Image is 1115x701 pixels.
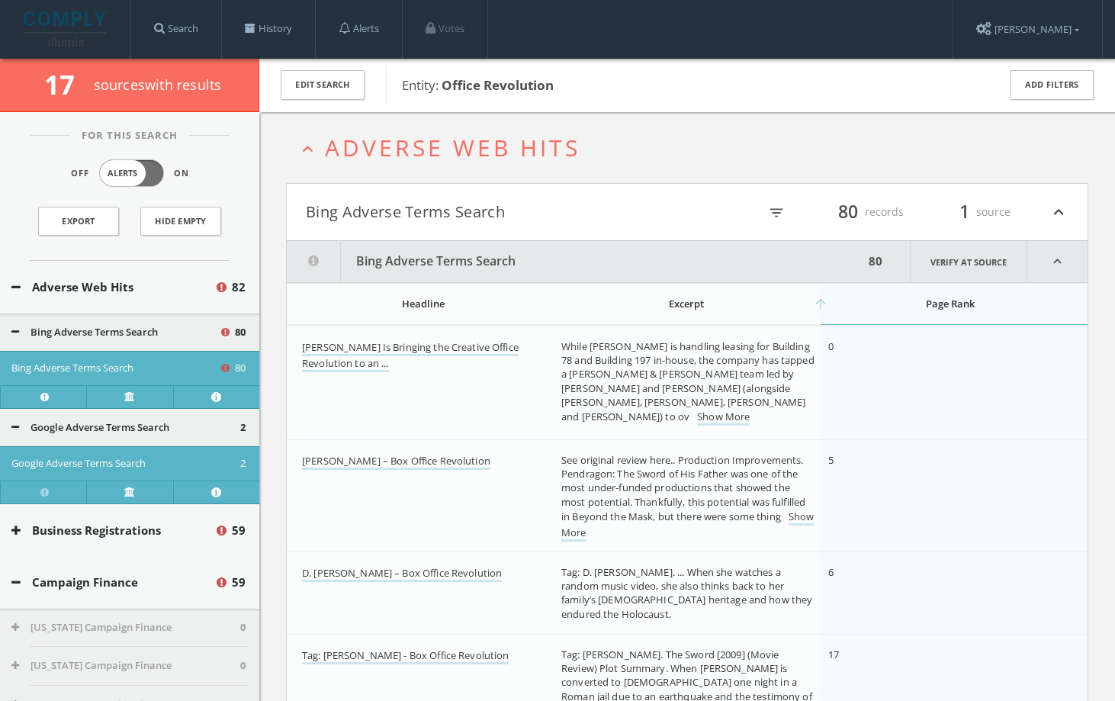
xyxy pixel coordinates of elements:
[402,76,554,94] span: Entity:
[70,128,189,143] span: For This Search
[240,658,246,674] span: 0
[561,510,814,542] a: Show More
[24,11,109,47] img: illumis
[1027,241,1088,282] i: expand_less
[287,241,864,282] button: Bing Adverse Terms Search
[302,566,502,582] a: D. [PERSON_NAME] – Box Office Revolution
[864,241,887,282] div: 80
[240,420,246,436] span: 2
[235,325,246,340] span: 80
[561,339,815,423] span: While [PERSON_NAME] is handling leasing for Building 78 and Building 197 in-house, the company ha...
[11,620,240,635] button: [US_STATE] Campaign Finance
[302,454,490,470] a: [PERSON_NAME] – Box Office Revolution
[174,167,189,180] span: On
[812,199,904,225] div: records
[813,296,828,311] i: arrow_upward
[232,574,246,591] span: 59
[11,361,219,376] button: Bing Adverse Terms Search
[828,297,1072,310] div: Page Rank
[768,204,785,221] i: filter_list
[11,278,214,296] button: Adverse Web Hits
[297,135,1088,160] button: expand_lessAdverse Web Hits
[828,565,834,579] span: 6
[302,297,545,310] div: Headline
[1010,70,1094,100] button: Add Filters
[561,297,811,310] div: Excerpt
[240,456,246,471] span: 2
[38,207,119,236] a: Export
[919,199,1011,225] div: source
[442,76,554,94] b: Office Revolution
[828,453,834,467] span: 5
[561,565,812,621] span: Tag: D. [PERSON_NAME]. ... When she watches a random music video, she also thinks back to her fam...
[11,420,240,436] button: Google Adverse Terms Search
[828,648,839,661] span: 17
[71,167,89,180] span: Off
[561,453,805,523] span: See original review here.. Production Improvements. Pendragon: The Sword of His Father was one of...
[281,70,365,100] button: Edit Search
[235,361,246,376] span: 80
[1049,199,1068,225] i: expand_less
[828,339,834,353] span: 0
[302,648,509,664] a: Tag: [PERSON_NAME] - Box Office Revolution
[11,658,240,674] button: [US_STATE] Campaign Finance
[325,132,580,163] span: Adverse Web Hits
[953,198,976,225] span: 1
[86,481,172,503] a: Verify at source
[232,522,246,539] span: 59
[910,241,1027,282] a: Verify at source
[306,199,687,225] button: Bing Adverse Terms Search
[240,620,246,635] span: 0
[86,385,172,408] a: Verify at source
[232,278,246,296] span: 82
[297,139,318,159] i: expand_less
[697,410,750,426] a: Show More
[11,522,214,539] button: Business Registrations
[11,456,240,471] button: Google Adverse Terms Search
[831,198,865,225] span: 80
[140,207,221,236] button: Hide Empty
[302,340,519,372] a: [PERSON_NAME] Is Bringing the Creative Office Revolution to an ...
[94,76,222,94] span: source s with results
[11,325,219,340] button: Bing Adverse Terms Search
[44,66,88,102] span: 17
[11,574,214,591] button: Campaign Finance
